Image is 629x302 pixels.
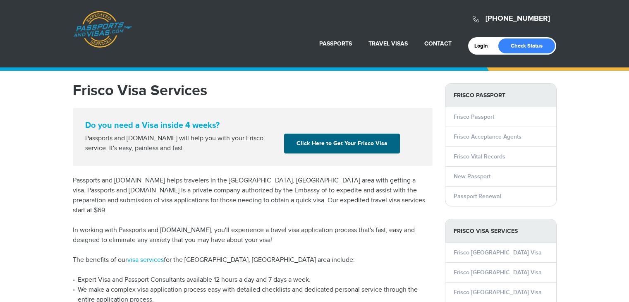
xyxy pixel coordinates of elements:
[82,134,281,153] div: Passports and [DOMAIN_NAME] will help you with your Frisco service. It's easy, painless and fast.
[445,84,556,107] strong: Frisco Passport
[454,113,494,120] a: Frisco Passport
[73,275,433,285] li: Expert Visa and Passport Consultants available 12 hours a day and 7 days a week.
[498,38,555,53] a: Check Status
[73,176,433,216] p: Passports and [DOMAIN_NAME] helps travelers in the [GEOGRAPHIC_DATA], [GEOGRAPHIC_DATA] area with...
[454,249,542,256] a: Frisco [GEOGRAPHIC_DATA] Visa
[73,83,433,98] h1: Frisco Visa Services
[445,219,556,243] strong: Frisco Visa Services
[73,11,132,48] a: Passports & [DOMAIN_NAME]
[454,269,542,276] a: Frisco [GEOGRAPHIC_DATA] Visa
[368,40,408,47] a: Travel Visas
[319,40,352,47] a: Passports
[454,289,542,296] a: Frisco [GEOGRAPHIC_DATA] Visa
[454,133,521,140] a: Frisco Acceptance Agents
[127,256,164,264] a: visa services
[424,40,452,47] a: Contact
[85,120,420,130] strong: Do you need a Visa inside 4 weeks?
[474,43,494,49] a: Login
[73,255,433,265] p: The benefits of our for the [GEOGRAPHIC_DATA], [GEOGRAPHIC_DATA] area include:
[454,193,501,200] a: Passport Renewal
[73,225,433,245] p: In working with Passports and [DOMAIN_NAME], you'll experience a travel visa application process ...
[454,153,505,160] a: Frisco Vital Records
[454,173,490,180] a: New Passport
[486,14,550,23] a: [PHONE_NUMBER]
[284,134,400,153] a: Click Here to Get Your Frisco Visa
